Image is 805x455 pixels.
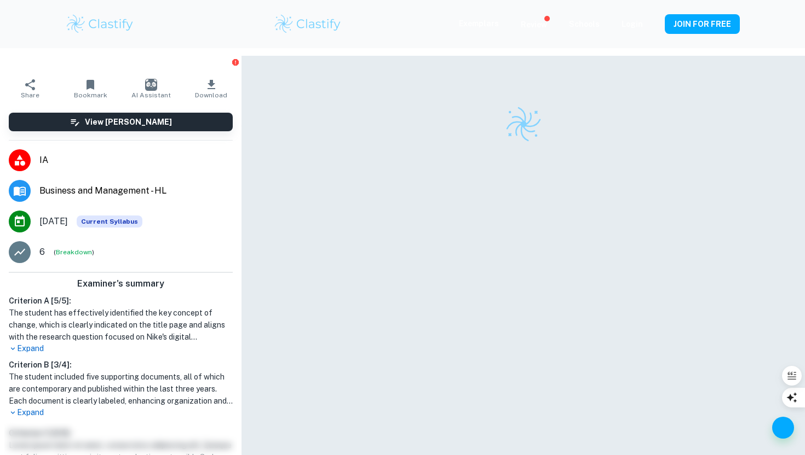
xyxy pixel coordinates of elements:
[231,58,239,66] button: Report issue
[9,295,233,307] h6: Criterion A [ 5 / 5 ]:
[39,246,45,259] p: 6
[145,79,157,91] img: AI Assistant
[74,91,107,99] span: Bookmark
[85,116,172,128] h6: View [PERSON_NAME]
[181,73,242,104] button: Download
[39,215,68,228] span: [DATE]
[9,359,233,371] h6: Criterion B [ 3 / 4 ]:
[77,215,142,227] span: Current Syllabus
[9,371,233,407] h1: The student included five supporting documents, all of which are contemporary and published withi...
[60,73,120,104] button: Bookmark
[65,13,135,35] img: Clastify logo
[9,407,233,418] p: Expand
[9,307,233,343] h1: The student has effectively identified the key concept of change, which is clearly indicated on t...
[622,20,643,28] a: Login
[21,91,39,99] span: Share
[273,13,343,35] img: Clastify logo
[772,417,794,439] button: Help and Feedback
[9,343,233,354] p: Expand
[521,19,547,31] p: Review
[121,73,181,104] button: AI Assistant
[504,105,543,143] img: Clastify logo
[39,184,233,197] span: Business and Management - HL
[77,215,142,227] div: This exemplar is based on the current syllabus. Feel free to refer to it for inspiration/ideas wh...
[4,277,237,290] h6: Examiner's summary
[195,91,227,99] span: Download
[131,91,171,99] span: AI Assistant
[9,113,233,131] button: View [PERSON_NAME]
[459,17,499,30] p: Exemplars
[665,14,740,34] button: JOIN FOR FREE
[569,20,600,28] a: Schools
[39,154,233,167] span: IA
[56,247,92,257] button: Breakdown
[54,247,94,258] span: ( )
